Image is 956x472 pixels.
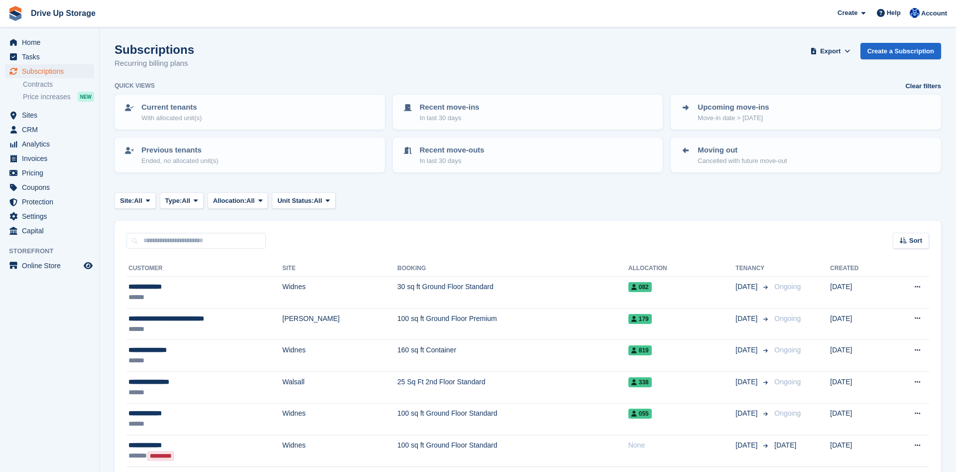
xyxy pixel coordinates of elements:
a: menu [5,50,94,64]
a: menu [5,180,94,194]
span: 082 [628,282,652,292]
th: Site [282,261,397,277]
span: Ongoing [774,283,801,291]
th: Booking [397,261,628,277]
td: [DATE] [830,308,887,340]
span: [DATE] [735,377,759,387]
a: Preview store [82,260,94,272]
a: menu [5,209,94,223]
th: Created [830,261,887,277]
span: Tasks [22,50,82,64]
span: Settings [22,209,82,223]
td: [DATE] [830,435,887,467]
td: Walsall [282,371,397,403]
span: Ongoing [774,378,801,386]
span: Create [837,8,857,18]
td: Widnes [282,277,397,309]
span: Sites [22,108,82,122]
span: [DATE] [735,314,759,324]
button: Site: All [115,192,156,209]
span: All [182,196,190,206]
td: Widnes [282,403,397,435]
td: 100 sq ft Ground Floor Standard [397,403,628,435]
h6: Quick views [115,81,155,90]
span: 179 [628,314,652,324]
span: Ongoing [774,315,801,322]
span: Invoices [22,152,82,165]
span: Analytics [22,137,82,151]
span: Type: [165,196,182,206]
a: Drive Up Storage [27,5,100,21]
span: All [314,196,322,206]
span: All [134,196,142,206]
p: Previous tenants [141,145,219,156]
span: Unit Status: [277,196,314,206]
span: Allocation: [213,196,246,206]
td: 30 sq ft Ground Floor Standard [397,277,628,309]
td: [PERSON_NAME] [282,308,397,340]
a: menu [5,35,94,49]
p: In last 30 days [420,113,479,123]
p: Ended, no allocated unit(s) [141,156,219,166]
td: [DATE] [830,277,887,309]
p: Recurring billing plans [115,58,194,69]
p: Recent move-outs [420,145,484,156]
span: [DATE] [735,440,759,451]
a: menu [5,259,94,273]
td: 100 sq ft Ground Floor Premium [397,308,628,340]
th: Customer [126,261,282,277]
a: Recent move-outs In last 30 days [394,139,662,171]
a: Moving out Cancelled with future move-out [672,139,940,171]
span: Help [887,8,901,18]
span: 338 [628,377,652,387]
p: Move-in date > [DATE] [698,113,769,123]
p: Cancelled with future move-out [698,156,787,166]
p: Current tenants [141,102,202,113]
a: menu [5,123,94,137]
td: [DATE] [830,340,887,372]
th: Allocation [628,261,736,277]
td: [DATE] [830,371,887,403]
a: menu [5,166,94,180]
span: Capital [22,224,82,238]
button: Export [809,43,852,59]
a: Clear filters [905,81,941,91]
span: Price increases [23,92,71,102]
h1: Subscriptions [115,43,194,56]
span: [DATE] [735,282,759,292]
span: Site: [120,196,134,206]
button: Type: All [160,192,204,209]
p: Recent move-ins [420,102,479,113]
a: Contracts [23,80,94,89]
a: Current tenants With allocated unit(s) [116,96,384,129]
span: Protection [22,195,82,209]
a: Recent move-ins In last 30 days [394,96,662,129]
span: CRM [22,123,82,137]
img: stora-icon-8386f47178a22dfd0bd8f6a31ec36ba5ce8667c1dd55bd0f319d3a0aa187defe.svg [8,6,23,21]
td: 100 sq ft Ground Floor Standard [397,435,628,467]
div: None [628,440,736,451]
td: [DATE] [830,403,887,435]
button: Allocation: All [208,192,268,209]
a: menu [5,64,94,78]
span: Export [820,46,840,56]
td: 160 sq ft Container [397,340,628,372]
a: Previous tenants Ended, no allocated unit(s) [116,139,384,171]
span: Storefront [9,246,99,256]
span: 055 [628,409,652,419]
span: Sort [909,236,922,246]
span: [DATE] [735,408,759,419]
p: In last 30 days [420,156,484,166]
td: Widnes [282,435,397,467]
a: menu [5,152,94,165]
span: Ongoing [774,346,801,354]
a: Create a Subscription [860,43,941,59]
td: 25 Sq Ft 2nd Floor Standard [397,371,628,403]
span: All [246,196,255,206]
span: Account [921,8,947,18]
div: NEW [78,92,94,102]
span: 819 [628,345,652,355]
p: With allocated unit(s) [141,113,202,123]
p: Upcoming move-ins [698,102,769,113]
span: Subscriptions [22,64,82,78]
